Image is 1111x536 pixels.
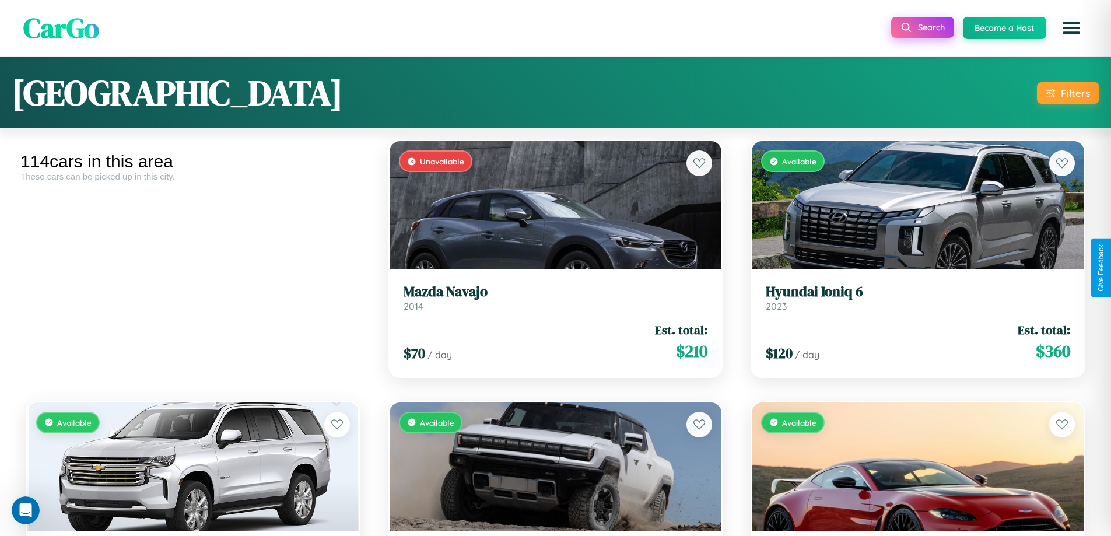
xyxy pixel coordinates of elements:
div: Give Feedback [1097,244,1105,292]
span: Available [782,156,816,166]
span: Est. total: [1018,321,1070,338]
span: $ 360 [1036,339,1070,363]
h3: Hyundai Ioniq 6 [766,283,1070,300]
span: Available [420,418,454,428]
div: 114 cars in this area [20,152,366,171]
span: CarGo [23,9,99,47]
h1: [GEOGRAPHIC_DATA] [12,69,343,117]
span: $ 70 [404,344,425,363]
div: These cars can be picked up in this city. [20,171,366,181]
span: / day [427,349,452,360]
span: Available [782,418,816,428]
span: Unavailable [420,156,464,166]
button: Open menu [1055,12,1088,44]
span: 2014 [404,300,423,312]
span: Est. total: [655,321,707,338]
span: / day [795,349,819,360]
button: Search [891,17,954,38]
a: Mazda Navajo2014 [404,283,708,312]
span: Available [57,418,92,428]
div: Filters [1061,87,1090,99]
button: Become a Host [963,17,1046,39]
span: Search [918,22,945,33]
h3: Mazda Navajo [404,283,708,300]
span: 2023 [766,300,787,312]
iframe: Intercom live chat [12,496,40,524]
span: $ 120 [766,344,793,363]
span: $ 210 [676,339,707,363]
a: Hyundai Ioniq 62023 [766,283,1070,312]
button: Filters [1037,82,1099,104]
